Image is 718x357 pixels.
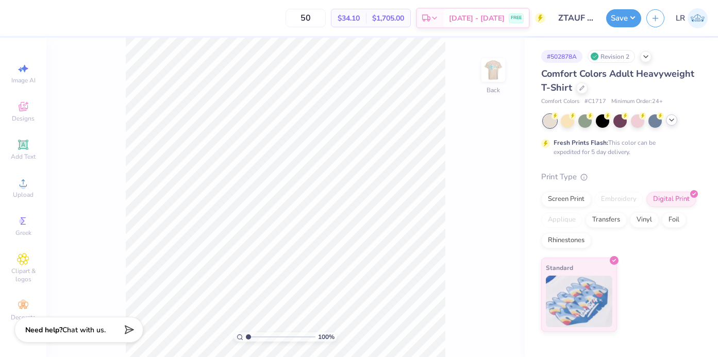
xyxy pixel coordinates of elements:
span: 100 % [318,332,335,342]
div: Digital Print [646,192,696,207]
div: Transfers [586,212,627,228]
div: # 502878A [541,50,582,63]
span: Designs [12,114,35,123]
span: [DATE] - [DATE] [449,13,505,24]
span: Greek [15,229,31,237]
span: $34.10 [338,13,360,24]
span: Chat with us. [62,325,106,335]
img: Standard [546,276,612,327]
span: Add Text [11,152,36,161]
div: Screen Print [541,192,591,207]
button: Save [606,9,641,27]
img: Back [483,60,504,80]
span: FREE [511,14,522,22]
div: Rhinestones [541,233,591,248]
input: – – [286,9,326,27]
span: LR [676,12,685,24]
div: Applique [541,212,582,228]
span: Clipart & logos [5,267,41,283]
span: Decorate [11,313,36,321]
span: # C1717 [585,97,606,106]
span: $1,705.00 [372,13,404,24]
span: Upload [13,191,34,199]
div: Embroidery [594,192,643,207]
span: Image AI [11,76,36,84]
span: Standard [546,262,573,273]
div: This color can be expedited for 5 day delivery. [554,138,680,157]
div: Back [487,86,500,95]
strong: Fresh Prints Flash: [554,139,608,147]
span: Minimum Order: 24 + [611,97,663,106]
span: Comfort Colors [541,97,579,106]
img: Lyndsey Roth [688,8,708,28]
div: Foil [662,212,686,228]
input: Untitled Design [550,8,601,28]
div: Revision 2 [588,50,635,63]
a: LR [676,8,708,28]
div: Vinyl [630,212,659,228]
span: Comfort Colors Adult Heavyweight T-Shirt [541,67,694,94]
div: Print Type [541,171,697,183]
strong: Need help? [25,325,62,335]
